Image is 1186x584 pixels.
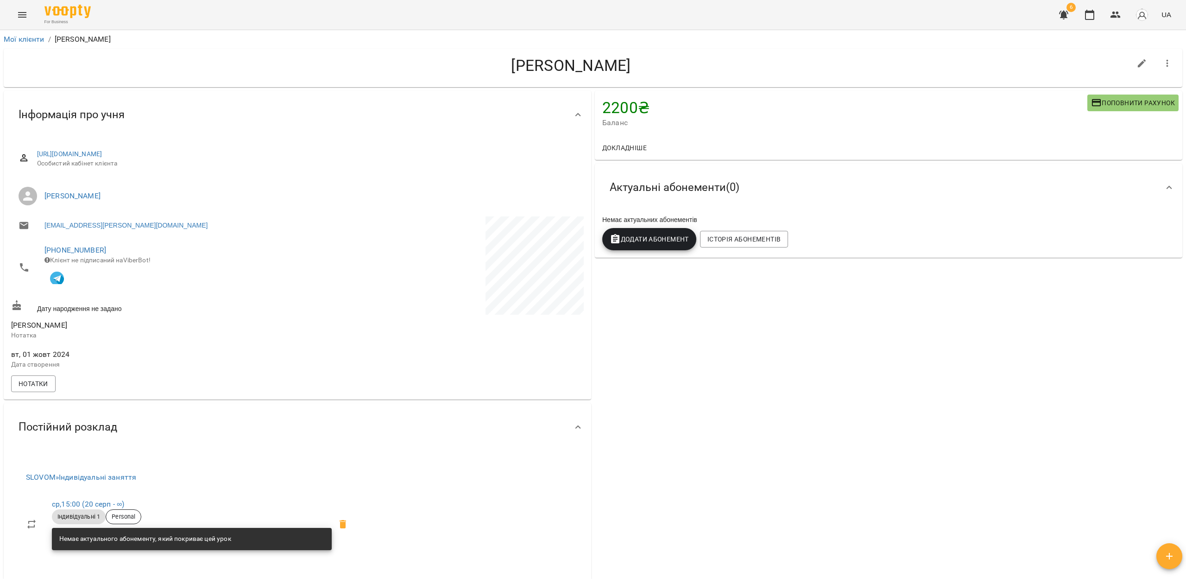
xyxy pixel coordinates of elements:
span: вт, 01 жовт 2024 [11,349,296,360]
span: Додати Абонемент [610,234,689,245]
a: [EMAIL_ADDRESS][PERSON_NAME][DOMAIN_NAME] [44,221,208,230]
p: [PERSON_NAME] [55,34,111,45]
div: Немає актуальних абонементів [600,213,1177,226]
span: 6 [1066,3,1076,12]
span: Інформація про учня [19,108,125,122]
span: For Business [44,19,91,25]
span: [PERSON_NAME] [11,321,67,330]
a: [PERSON_NAME] [44,191,101,200]
span: Поповнити рахунок [1091,97,1175,108]
div: Немає актуального абонементу, який покриває цей урок [59,531,231,547]
button: Додати Абонемент [602,228,696,250]
span: Актуальні абонементи ( 0 ) [610,180,739,195]
span: Personal [106,513,141,521]
h4: [PERSON_NAME] [11,56,1131,75]
div: Інформація про учня [4,91,591,139]
button: Menu [11,4,33,26]
a: ср,15:00 (20 серп - ∞) [52,500,124,508]
span: Індивідуальні 1 [52,513,106,521]
a: SLOVOM»Індивідуальні заняття [26,473,136,482]
button: Докладніше [599,140,650,156]
span: Докладніше [602,142,647,153]
div: Актуальні абонементи(0) [595,164,1182,211]
span: UA [1161,10,1171,19]
button: Історія абонементів [700,231,788,248]
span: Баланс [602,117,1087,128]
button: Нотатки [11,375,56,392]
span: Історія абонементів [707,234,781,245]
button: Поповнити рахунок [1087,95,1179,111]
p: Дата створення [11,360,296,369]
span: Клієнт не підписаний на ViberBot! [44,256,151,264]
li: / [48,34,51,45]
span: Особистий кабінет клієнта [37,159,576,168]
a: [URL][DOMAIN_NAME] [37,150,102,158]
img: Voopty Logo [44,5,91,18]
nav: breadcrumb [4,34,1182,45]
span: Нотатки [19,378,48,389]
button: UA [1158,6,1175,23]
a: [PHONE_NUMBER] [44,246,106,254]
div: Дату народження не задано [9,298,297,315]
img: avatar_s.png [1136,8,1148,21]
a: Мої клієнти [4,35,44,44]
span: Постійний розклад [19,420,117,434]
div: Постійний розклад [4,403,591,451]
img: Telegram [50,272,64,286]
button: Клієнт підписаний на VooptyBot [44,265,69,290]
h4: 2200 ₴ [602,98,1087,117]
p: Нотатка [11,331,296,340]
